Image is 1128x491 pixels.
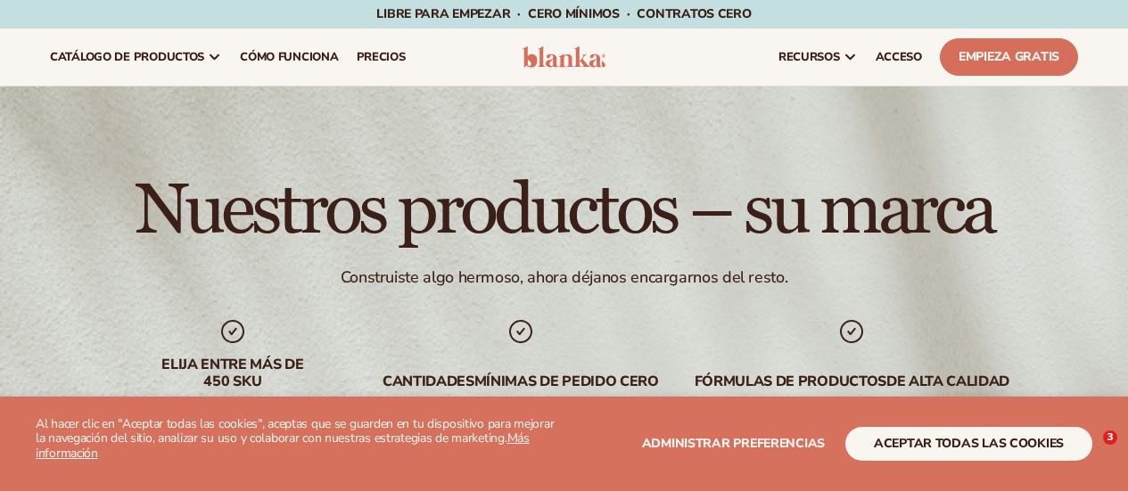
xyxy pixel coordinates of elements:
[357,49,406,65] font: precios
[778,49,840,65] font: recursos
[959,48,1059,65] font: Empieza gratis
[845,427,1092,461] button: aceptar todas las cookies
[203,372,261,391] font: 450 SKU
[161,355,303,374] font: Elija entre más de
[231,29,347,86] a: Cómo funciona
[376,5,510,22] font: Libre para empezar
[135,167,994,254] font: Nuestros productos – su marca
[50,49,204,65] font: catálogo de productos
[348,29,415,86] a: precios
[627,5,630,22] font: ·
[642,435,825,452] font: Administrar preferencias
[474,372,659,391] font: mínimas de pedido cero
[1066,430,1109,473] iframe: Chat en vivo de Intercom
[940,38,1078,76] a: Empieza gratis
[36,430,530,462] a: Más información
[523,46,606,68] img: logo
[341,266,788,288] font: Construiste algo hermoso, ahora déjanos encargarnos del resto.
[886,372,1009,391] font: de alta calidad
[876,49,922,65] font: ACCESO
[637,5,751,22] font: Contratos CERO
[528,5,620,22] font: CERO mínimos
[867,29,931,86] a: ACCESO
[770,29,867,86] a: recursos
[240,49,338,65] font: Cómo funciona
[36,415,554,447] font: Al hacer clic en "Aceptar todas las cookies", aceptas que se guarden en tu dispositivo para mejor...
[383,372,474,391] font: Cantidades
[41,29,231,86] a: catálogo de productos
[1107,431,1114,443] font: 3
[874,435,1064,452] font: aceptar todas las cookies
[695,372,886,391] font: Fórmulas de productos
[517,5,521,22] font: ·
[642,427,825,461] button: Administrar preferencias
